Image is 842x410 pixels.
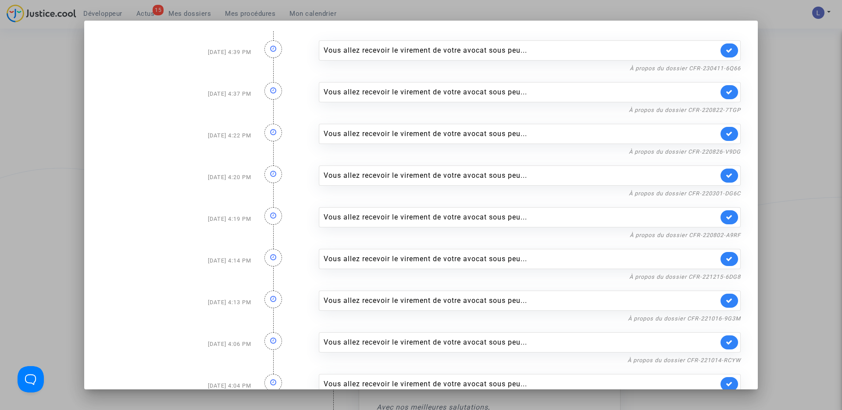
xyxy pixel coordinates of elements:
[630,65,741,72] a: À propos du dossier CFR-230411-6Q66
[630,232,741,238] a: À propos du dossier CFR-220802-A9RF
[628,315,741,322] a: À propos du dossier CFR-221016-9G3M
[95,282,258,324] div: [DATE] 4:13 PM
[95,365,258,407] div: [DATE] 4:04 PM
[95,324,258,365] div: [DATE] 4:06 PM
[324,379,718,389] div: Vous allez recevoir le virement de votre avocat sous peu...
[629,190,741,197] a: À propos du dossier CFR-220301-DG6C
[629,148,741,155] a: À propos du dossier CFR-220826-V9DG
[324,87,718,97] div: Vous allez recevoir le virement de votre avocat sous peu...
[95,157,258,198] div: [DATE] 4:20 PM
[324,337,718,348] div: Vous allez recevoir le virement de votre avocat sous peu...
[324,45,718,56] div: Vous allez recevoir le virement de votre avocat sous peu...
[95,32,258,73] div: [DATE] 4:39 PM
[324,212,718,223] div: Vous allez recevoir le virement de votre avocat sous peu...
[95,198,258,240] div: [DATE] 4:19 PM
[18,366,44,392] iframe: Help Scout Beacon - Open
[95,240,258,282] div: [DATE] 4:14 PM
[95,115,258,157] div: [DATE] 4:22 PM
[95,73,258,115] div: [DATE] 4:37 PM
[628,357,741,363] a: À propos du dossier CFR-221014-RCYW
[629,273,741,280] a: À propos du dossier CFR-221215-6DG8
[324,254,718,264] div: Vous allez recevoir le virement de votre avocat sous peu...
[324,129,718,139] div: Vous allez recevoir le virement de votre avocat sous peu...
[324,295,718,306] div: Vous allez recevoir le virement de votre avocat sous peu...
[324,170,718,181] div: Vous allez recevoir le virement de votre avocat sous peu...
[629,107,741,113] a: À propos du dossier CFR-220822-7TGP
